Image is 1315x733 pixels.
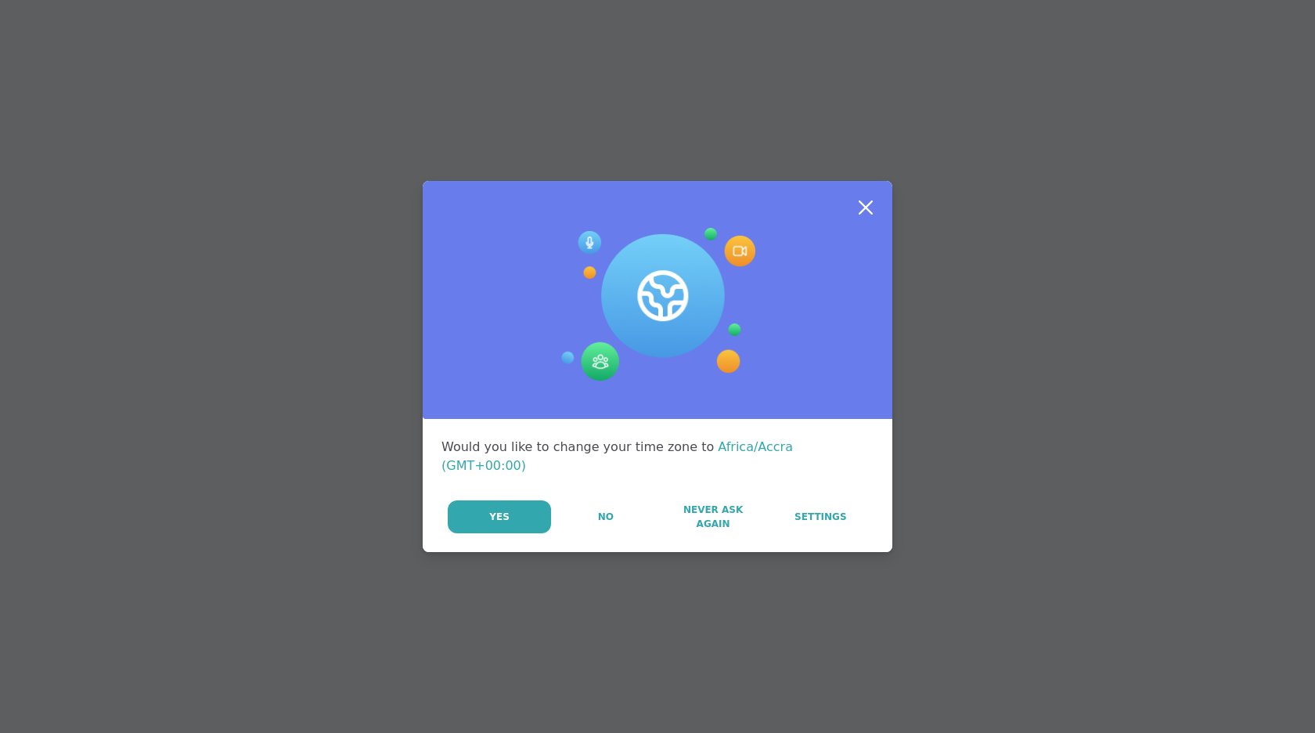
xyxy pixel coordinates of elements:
[668,503,758,531] span: Never Ask Again
[660,500,766,533] button: Never Ask Again
[553,500,658,533] button: No
[448,500,551,533] button: Yes
[768,500,874,533] a: Settings
[441,438,874,475] div: Would you like to change your time zone to
[441,439,793,473] span: Africa/Accra (GMT+00:00)
[598,510,614,524] span: No
[560,228,755,381] img: Session Experience
[794,510,847,524] span: Settings
[489,510,510,524] span: Yes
